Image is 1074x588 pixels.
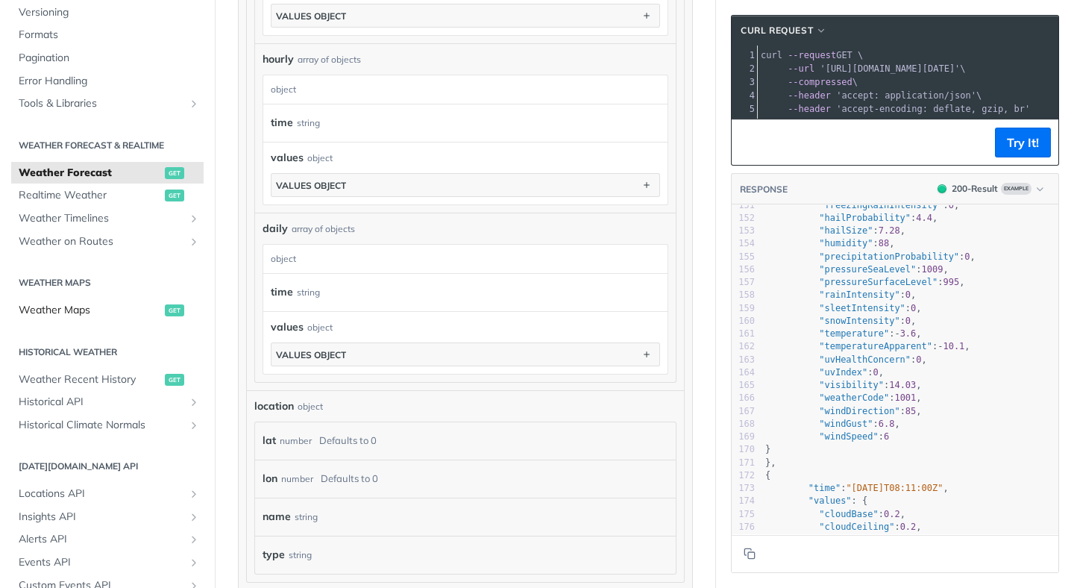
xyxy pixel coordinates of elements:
[808,483,841,493] span: "time"
[765,354,927,365] span: : ,
[732,443,755,456] div: 170
[263,221,288,237] span: daily
[911,303,916,313] span: 0
[188,98,200,110] button: Show subpages for Tools & Libraries
[732,366,755,379] div: 164
[765,431,889,442] span: :
[263,75,664,104] div: object
[19,303,161,318] span: Weather Maps
[819,200,943,210] span: "freezingRainIntensity"
[307,321,333,334] div: object
[732,302,755,315] div: 159
[889,380,916,390] span: 14.03
[188,236,200,248] button: Show subpages for Weather on Routes
[819,316,899,326] span: "snowIntensity"
[732,328,755,340] div: 161
[819,509,878,519] span: "cloudBase"
[732,418,755,431] div: 168
[11,528,204,551] a: Alerts APIShow subpages for Alerts API
[765,341,970,351] span: : ,
[900,522,917,532] span: 0.2
[188,488,200,500] button: Show subpages for Locations API
[765,444,770,454] span: }
[905,316,911,326] span: 0
[905,290,911,300] span: 0
[735,23,832,38] button: cURL Request
[739,131,760,154] button: Copy to clipboard
[761,50,782,60] span: curl
[732,495,755,507] div: 174
[916,354,921,365] span: 0
[894,392,916,403] span: 1001
[819,277,938,287] span: "pressureSurfaceLevel"
[319,430,377,451] div: Defaults to 0
[19,96,184,111] span: Tools & Libraries
[884,509,900,519] span: 0.2
[819,328,889,339] span: "temperature"
[732,75,757,89] div: 3
[819,431,878,442] span: "windSpeed"
[819,406,899,416] span: "windDirection"
[19,532,184,547] span: Alerts API
[836,90,976,101] span: 'accept: application/json'
[788,63,814,74] span: --url
[732,49,757,62] div: 1
[873,367,879,378] span: 0
[19,372,161,387] span: Weather Recent History
[732,379,755,392] div: 165
[19,74,200,89] span: Error Handling
[765,380,922,390] span: : ,
[295,506,318,528] div: string
[819,264,916,275] span: "pressureSeaLevel"
[765,238,895,248] span: : ,
[263,245,664,273] div: object
[879,419,895,429] span: 6.8
[11,139,204,152] h2: Weather Forecast & realtime
[11,184,204,207] a: Realtime Weatherget
[19,28,200,43] span: Formats
[765,367,884,378] span: : ,
[732,225,755,237] div: 153
[808,495,852,506] span: "values"
[952,182,998,196] div: 200 - Result
[732,521,755,534] div: 176
[819,251,959,262] span: "precipitationProbability"
[263,51,294,67] span: hourly
[788,50,836,60] span: --request
[884,431,889,442] span: 6
[765,509,905,519] span: : ,
[188,534,200,545] button: Show subpages for Alerts API
[263,544,285,566] label: type
[879,238,889,248] span: 88
[263,430,276,451] label: lat
[271,174,659,196] button: values object
[765,251,976,262] span: : ,
[276,10,346,22] div: values object
[922,264,943,275] span: 1009
[765,328,922,339] span: : ,
[188,396,200,408] button: Show subpages for Historical API
[741,24,813,37] span: cURL Request
[765,213,938,223] span: : ,
[765,392,922,403] span: : ,
[732,431,755,443] div: 169
[11,276,204,290] h2: Weather Maps
[732,263,755,276] div: 156
[19,487,184,501] span: Locations API
[900,328,917,339] span: 3.6
[819,367,867,378] span: "uvIndex"
[307,151,333,165] div: object
[11,231,204,253] a: Weather on RoutesShow subpages for Weather on Routes
[819,522,894,532] span: "cloudCeiling"
[11,47,204,69] a: Pagination
[739,182,788,197] button: RESPONSE
[819,354,911,365] span: "uvHealthConcern"
[11,1,204,24] a: Versioning
[321,468,378,490] div: Defaults to 0
[819,238,873,248] span: "humidity"
[765,495,867,506] span: : {
[765,457,776,468] span: },
[732,237,755,250] div: 154
[765,290,916,300] span: : ,
[11,299,204,322] a: Weather Mapsget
